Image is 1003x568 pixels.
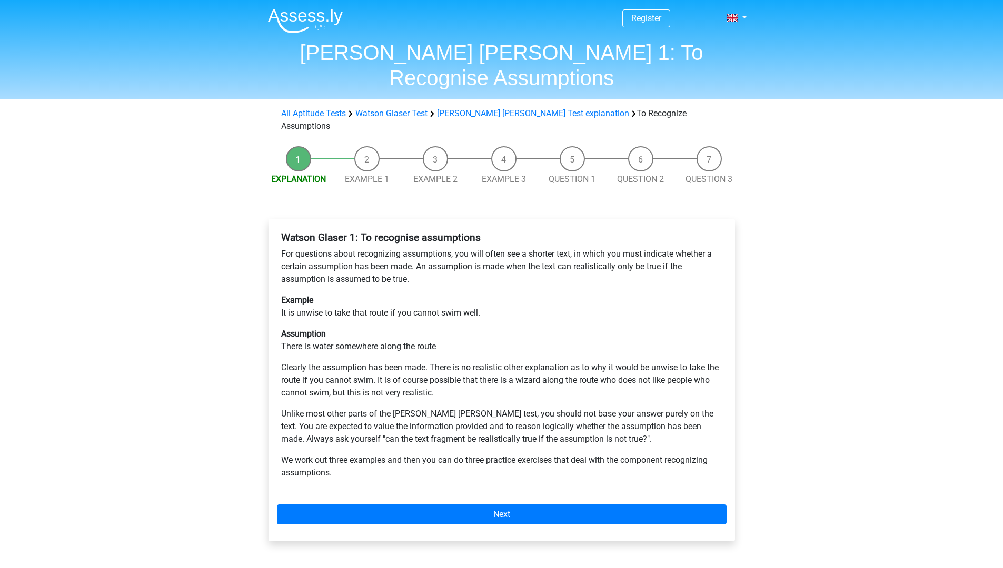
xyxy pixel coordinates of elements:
[281,231,481,244] b: Watson Glaser 1: To recognise assumptions
[281,329,326,339] b: Assumption
[277,504,727,524] a: Next
[281,361,722,399] p: Clearly the assumption has been made. There is no realistic other explanation as to why it would ...
[260,40,744,90] h1: [PERSON_NAME] [PERSON_NAME] 1: To Recognise Assumptions
[437,108,629,118] a: [PERSON_NAME] [PERSON_NAME] Test explanation
[281,328,722,353] p: There is water somewhere along the route
[268,8,343,33] img: Assessly
[281,108,346,118] a: All Aptitude Tests
[617,174,664,184] a: Question 2
[281,295,313,305] b: Example
[281,454,722,479] p: We work out three examples and then you can do three practice exercises that deal with the compon...
[355,108,428,118] a: Watson Glaser Test
[549,174,595,184] a: Question 1
[413,174,458,184] a: Example 2
[281,408,722,445] p: Unlike most other parts of the [PERSON_NAME] [PERSON_NAME] test, you should not base your answer ...
[271,174,326,184] a: Explanation
[277,107,727,133] div: To Recognize Assumptions
[482,174,526,184] a: Example 3
[281,294,722,319] p: It is unwise to take that route if you cannot swim well.
[281,248,722,286] p: For questions about recognizing assumptions, you will often see a shorter text, in which you must...
[631,13,661,23] a: Register
[345,174,389,184] a: Example 1
[686,174,732,184] a: Question 3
